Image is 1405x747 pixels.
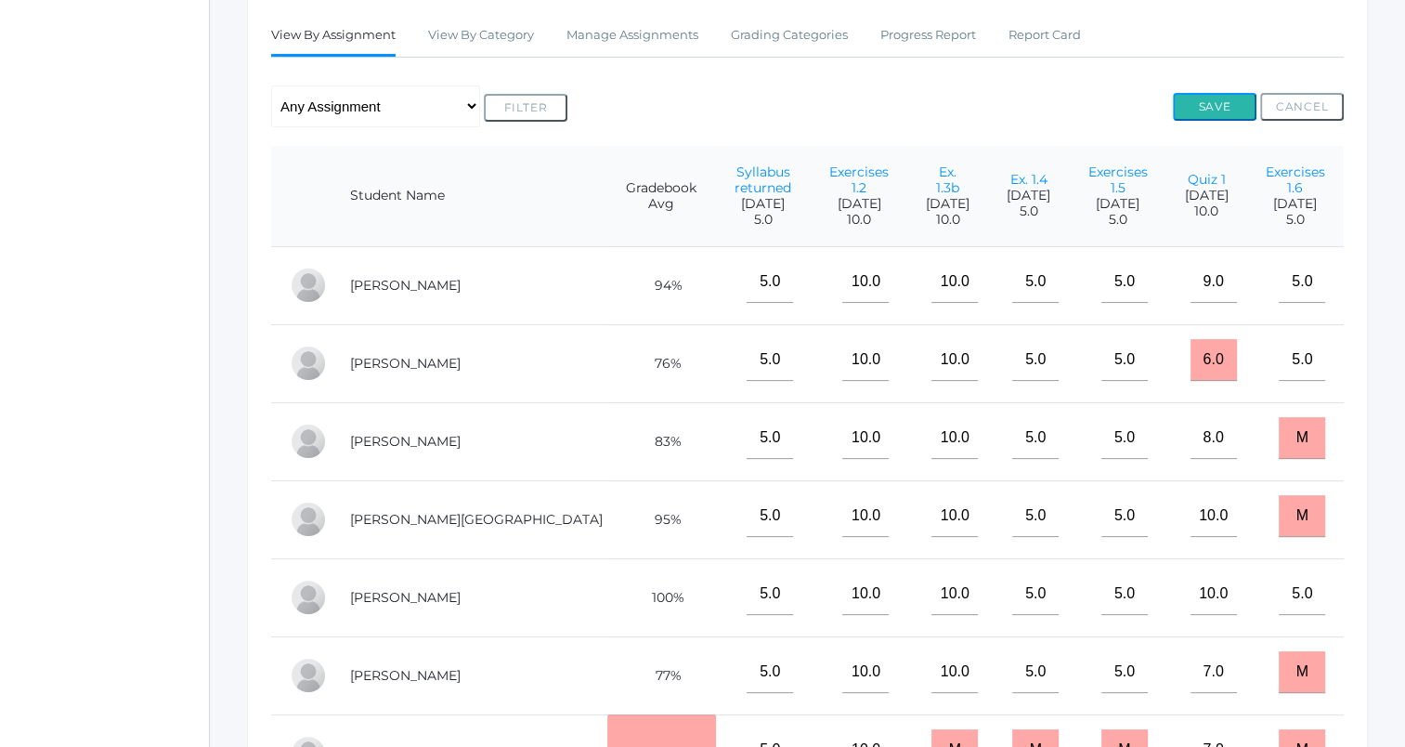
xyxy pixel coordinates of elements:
th: Gradebook Avg [607,146,716,247]
a: [PERSON_NAME] [350,277,461,294]
a: [PERSON_NAME][GEOGRAPHIC_DATA] [350,511,603,528]
span: [DATE] [1266,196,1325,212]
a: Exercises 1.2 [829,164,889,196]
a: [PERSON_NAME] [350,589,461,606]
div: Ryan Lawler [290,579,327,616]
a: Progress Report [880,17,976,54]
span: 10.0 [1185,203,1229,219]
span: 10.0 [926,212,969,228]
span: 10.0 [829,212,889,228]
button: Save [1173,93,1256,121]
button: Filter [484,94,567,122]
span: [DATE] [1007,188,1050,203]
span: [DATE] [1185,188,1229,203]
td: 100% [607,558,716,636]
td: 94% [607,246,716,324]
a: Syllabus returned [735,164,791,196]
a: Exercises 1.5 [1087,164,1147,196]
a: Exercises 1.6 [1266,164,1325,196]
a: [PERSON_NAME] [350,667,461,684]
td: 95% [607,480,716,558]
span: [DATE] [829,196,889,212]
a: Ex. 1.4 [1010,171,1047,188]
td: 83% [607,402,716,480]
div: Wylie Myers [290,657,327,694]
span: [DATE] [1087,196,1147,212]
a: Manage Assignments [566,17,698,54]
a: Quiz 1 [1188,171,1226,188]
a: Grading Categories [731,17,848,54]
a: [PERSON_NAME] [350,355,461,372]
span: 5.0 [1266,212,1325,228]
span: [DATE] [926,196,969,212]
td: 77% [607,636,716,714]
div: Wyatt Hill [290,423,327,460]
div: Reese Carr [290,267,327,304]
a: View By Assignment [271,17,396,57]
a: Ex. 1.3b [936,164,959,196]
button: Cancel [1260,93,1344,121]
span: 5.0 [1007,203,1050,219]
div: Austin Hill [290,501,327,538]
span: 5.0 [1087,212,1147,228]
a: [PERSON_NAME] [350,433,461,450]
span: [DATE] [735,196,792,212]
th: Student Name [332,146,607,247]
div: LaRae Erner [290,345,327,382]
td: 76% [607,324,716,402]
span: 5.0 [735,212,792,228]
a: Report Card [1008,17,1081,54]
a: View By Category [428,17,534,54]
